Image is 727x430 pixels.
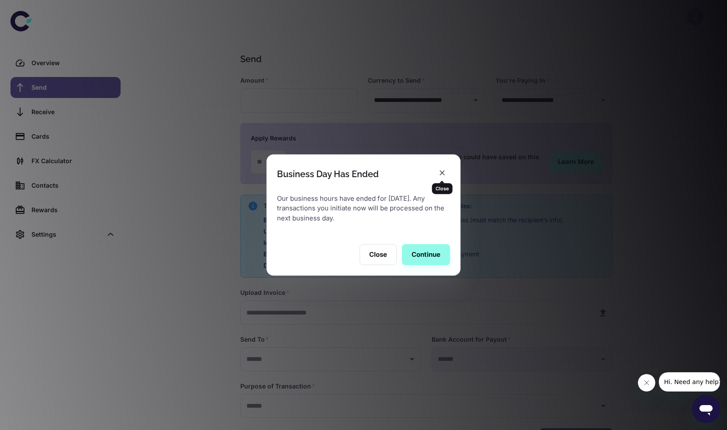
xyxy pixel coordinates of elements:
[638,374,655,392] iframe: Close message
[692,395,720,423] iframe: Button to launch messaging window
[402,244,450,265] button: Continue
[277,169,379,179] div: Business Day Has Ended
[5,6,63,13] span: Hi. Need any help?
[659,372,720,392] iframe: Message from company
[360,244,397,265] button: Close
[432,183,453,194] div: Close
[277,194,450,224] p: Our business hours have ended for [DATE]. Any transactions you initiate now will be processed on ...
